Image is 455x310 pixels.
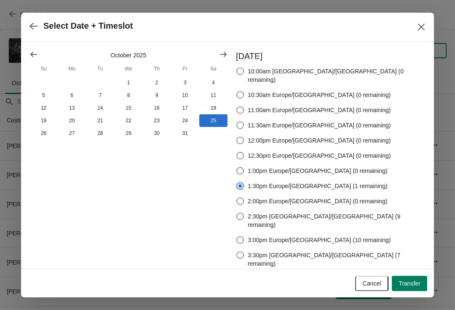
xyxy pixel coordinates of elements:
[29,89,58,102] button: Sunday October 5 2025
[143,76,171,89] button: Thursday October 2 2025
[392,276,427,291] button: Transfer
[199,89,227,102] button: Saturday October 11 2025
[199,61,227,76] th: Saturday
[143,127,171,140] button: Thursday October 30 2025
[216,47,231,62] button: Show next month, November 2025
[86,61,114,76] th: Tuesday
[248,67,426,84] span: 10:00am [GEOGRAPHIC_DATA]/[GEOGRAPHIC_DATA] (0 remaining)
[248,106,391,114] span: 11:00am Europe/[GEOGRAPHIC_DATA] (0 remaining)
[355,276,389,291] button: Cancel
[143,102,171,114] button: Thursday October 16 2025
[171,114,199,127] button: Friday October 24 2025
[86,89,114,102] button: Tuesday October 7 2025
[114,76,142,89] button: Wednesday October 1 2025
[171,89,199,102] button: Friday October 10 2025
[43,21,133,31] h2: Select Date + Timeslot
[171,61,199,76] th: Friday
[143,61,171,76] th: Thursday
[248,236,391,244] span: 3:00pm Europe/[GEOGRAPHIC_DATA] (10 remaining)
[248,136,391,145] span: 12:00pm Europe/[GEOGRAPHIC_DATA] (0 remaining)
[363,280,381,287] span: Cancel
[171,127,199,140] button: Friday October 31 2025
[248,91,391,99] span: 10:30am Europe/[GEOGRAPHIC_DATA] (0 remaining)
[114,61,142,76] th: Wednesday
[114,127,142,140] button: Wednesday October 29 2025
[171,102,199,114] button: Friday October 17 2025
[248,151,391,160] span: 12:30pm Europe/[GEOGRAPHIC_DATA] (0 remaining)
[58,127,86,140] button: Monday October 27 2025
[58,114,86,127] button: Monday October 20 2025
[199,76,227,89] button: Saturday October 4 2025
[114,114,142,127] button: Wednesday October 22 2025
[199,114,227,127] button: Saturday October 25 2025
[58,61,86,76] th: Monday
[171,76,199,89] button: Friday October 3 2025
[86,114,114,127] button: Tuesday October 21 2025
[248,251,426,268] span: 3:30pm [GEOGRAPHIC_DATA]/[GEOGRAPHIC_DATA] (7 remaining)
[58,89,86,102] button: Monday October 6 2025
[236,50,426,62] h3: [DATE]
[143,114,171,127] button: Thursday October 23 2025
[29,61,58,76] th: Sunday
[29,114,58,127] button: Sunday October 19 2025
[248,167,388,175] span: 1:00pm Europe/[GEOGRAPHIC_DATA] (0 remaining)
[399,280,420,287] span: Transfer
[414,19,429,35] button: Close
[248,121,391,129] span: 11:30am Europe/[GEOGRAPHIC_DATA] (0 remaining)
[29,102,58,114] button: Sunday October 12 2025
[143,89,171,102] button: Thursday October 9 2025
[58,102,86,114] button: Monday October 13 2025
[248,212,426,229] span: 2:30pm [GEOGRAPHIC_DATA]/[GEOGRAPHIC_DATA] (9 remaining)
[26,47,41,62] button: Show previous month, September 2025
[114,89,142,102] button: Wednesday October 8 2025
[248,197,388,205] span: 2:00pm Europe/[GEOGRAPHIC_DATA] (0 remaining)
[248,182,388,190] span: 1:30pm Europe/[GEOGRAPHIC_DATA] (1 remaining)
[29,127,58,140] button: Sunday October 26 2025
[199,102,227,114] button: Saturday October 18 2025
[86,127,114,140] button: Tuesday October 28 2025
[86,102,114,114] button: Tuesday October 14 2025
[114,102,142,114] button: Wednesday October 15 2025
